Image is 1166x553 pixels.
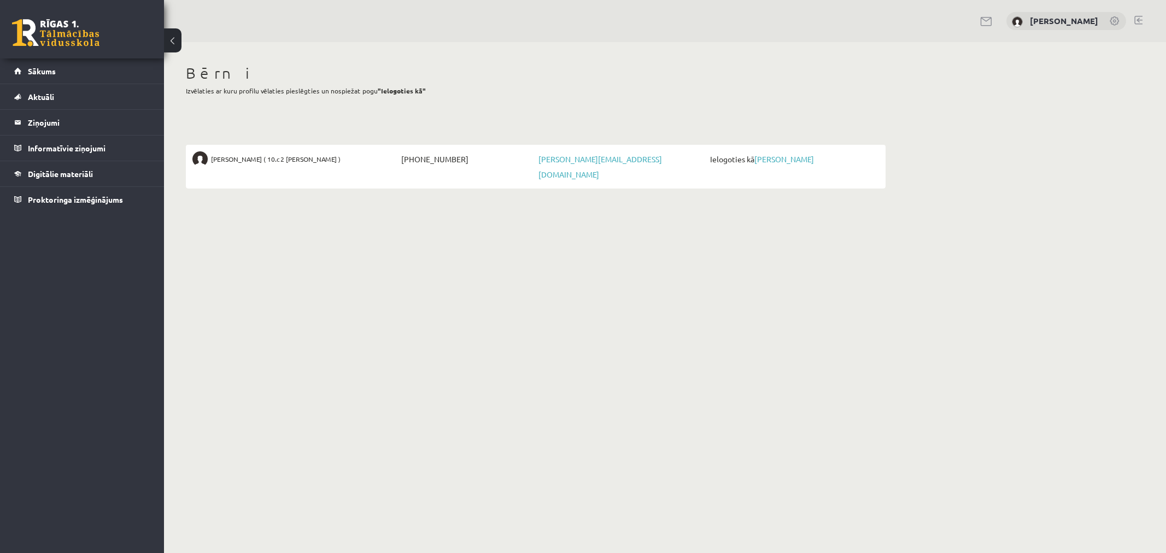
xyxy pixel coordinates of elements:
span: Ielogoties kā [707,151,879,167]
span: Sākums [28,66,56,76]
span: [PERSON_NAME] ( 10.c2 [PERSON_NAME] ) [211,151,341,167]
img: Maija Petruse [1012,16,1023,27]
span: Digitālie materiāli [28,169,93,179]
legend: Ziņojumi [28,110,150,135]
a: Ziņojumi [14,110,150,135]
b: "Ielogoties kā" [378,86,426,95]
a: [PERSON_NAME] [1030,15,1098,26]
a: Sākums [14,58,150,84]
a: [PERSON_NAME][EMAIL_ADDRESS][DOMAIN_NAME] [538,154,662,179]
a: Informatīvie ziņojumi [14,136,150,161]
span: Proktoringa izmēģinājums [28,195,123,204]
a: Rīgas 1. Tālmācības vidusskola [12,19,99,46]
a: Aktuāli [14,84,150,109]
legend: Informatīvie ziņojumi [28,136,150,161]
span: Aktuāli [28,92,54,102]
span: [PHONE_NUMBER] [399,151,536,167]
a: Digitālie materiāli [14,161,150,186]
a: [PERSON_NAME] [754,154,814,164]
p: Izvēlaties ar kuru profilu vēlaties pieslēgties un nospiežat pogu [186,86,886,96]
a: Proktoringa izmēģinājums [14,187,150,212]
img: Margarita Petruse [192,151,208,167]
h1: Bērni [186,64,886,83]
